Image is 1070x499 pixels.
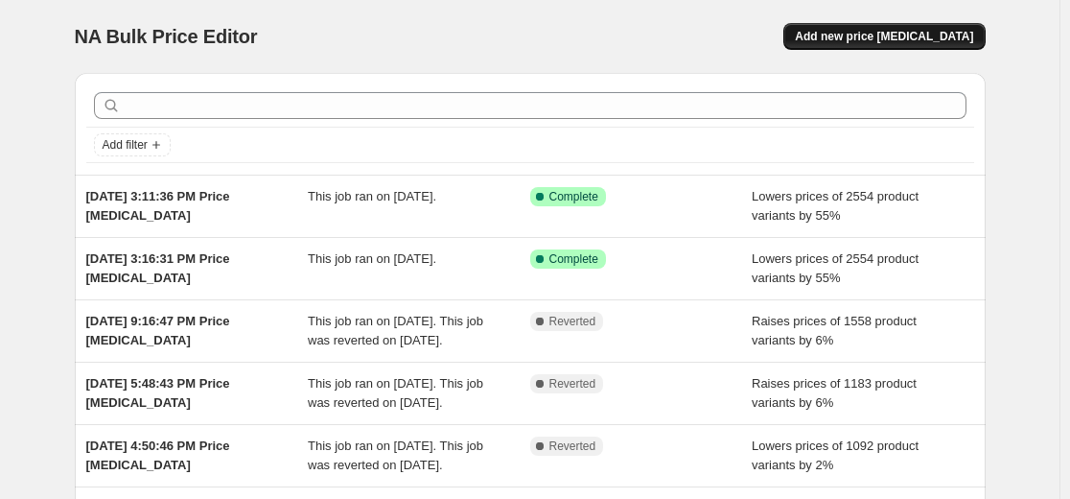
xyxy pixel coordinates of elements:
span: [DATE] 5:48:43 PM Price [MEDICAL_DATA] [86,376,230,410]
span: This job ran on [DATE]. [308,251,436,266]
span: Complete [549,189,598,204]
span: NA Bulk Price Editor [75,26,258,47]
span: This job ran on [DATE]. This job was reverted on [DATE]. [308,376,483,410]
span: [DATE] 9:16:47 PM Price [MEDICAL_DATA] [86,314,230,347]
span: [DATE] 3:11:36 PM Price [MEDICAL_DATA] [86,189,230,223]
span: Add new price [MEDICAL_DATA] [795,29,973,44]
span: This job ran on [DATE]. [308,189,436,203]
span: [DATE] 3:16:31 PM Price [MEDICAL_DATA] [86,251,230,285]
span: [DATE] 4:50:46 PM Price [MEDICAL_DATA] [86,439,230,472]
button: Add filter [94,133,171,156]
span: Reverted [549,376,596,392]
span: Add filter [103,137,148,153]
span: Raises prices of 1183 product variants by 6% [752,376,917,410]
span: Raises prices of 1558 product variants by 6% [752,314,917,347]
span: Lowers prices of 2554 product variants by 55% [752,251,919,285]
span: This job ran on [DATE]. This job was reverted on [DATE]. [308,439,483,472]
span: Complete [549,251,598,267]
span: Lowers prices of 2554 product variants by 55% [752,189,919,223]
span: Reverted [549,314,596,329]
span: Reverted [549,439,596,454]
span: Lowers prices of 1092 product variants by 2% [752,439,919,472]
span: This job ran on [DATE]. This job was reverted on [DATE]. [308,314,483,347]
button: Add new price [MEDICAL_DATA] [783,23,985,50]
